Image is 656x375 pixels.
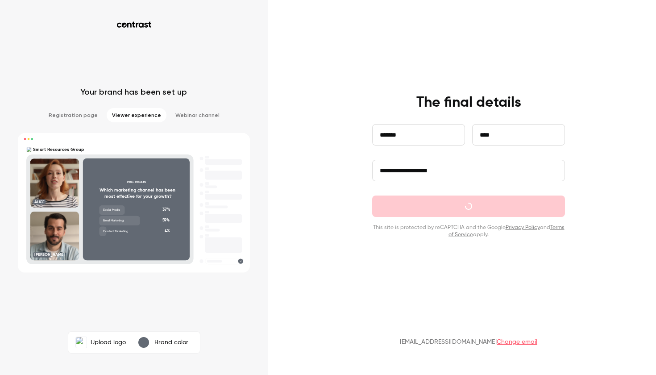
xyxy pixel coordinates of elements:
[107,108,166,122] li: Viewer experience
[43,108,103,122] li: Registration page
[76,337,87,348] img: Smart Resources Group
[170,108,225,122] li: Webinar channel
[81,87,187,97] p: Your brand has been set up
[506,225,540,230] a: Privacy Policy
[400,337,537,346] p: [EMAIL_ADDRESS][DOMAIN_NAME]
[154,338,188,347] p: Brand color
[131,333,198,351] button: Brand color
[372,224,565,238] p: This site is protected by reCAPTCHA and the Google and apply.
[70,333,131,351] label: Smart Resources GroupUpload logo
[416,94,521,112] h4: The final details
[497,339,537,345] a: Change email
